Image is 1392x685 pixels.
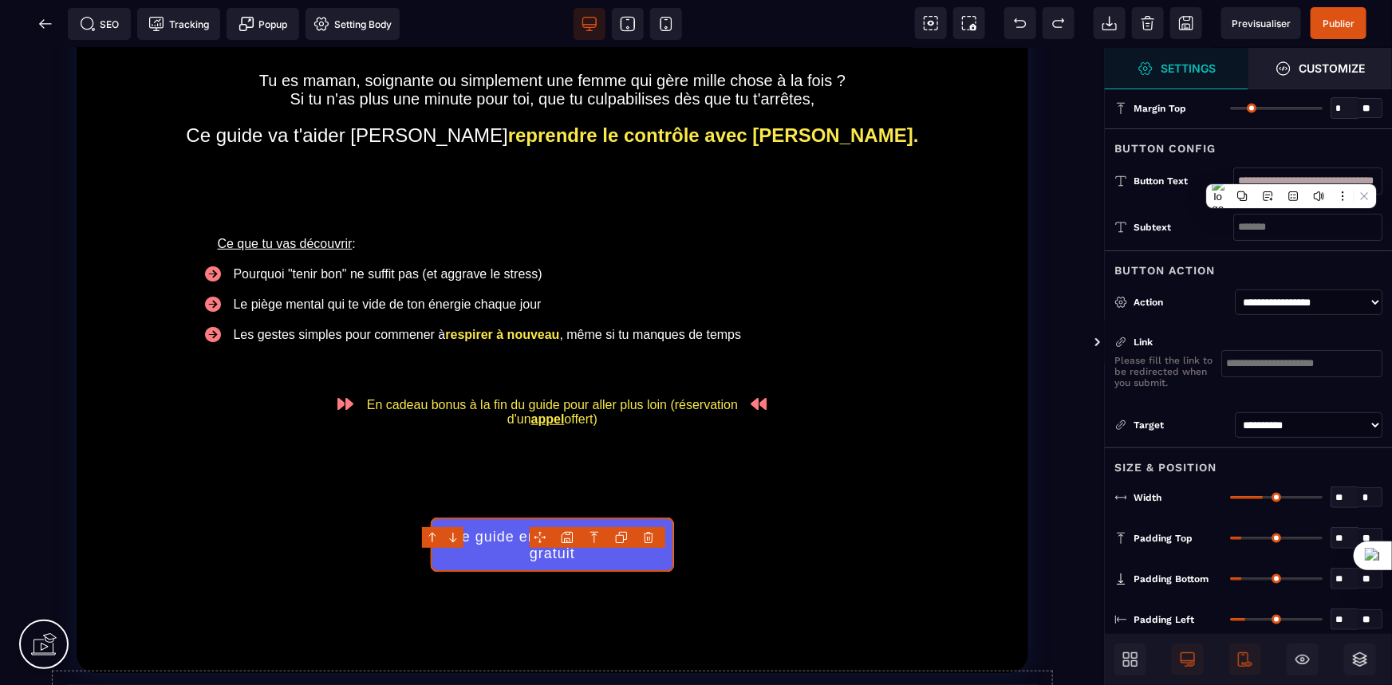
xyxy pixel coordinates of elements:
[1248,48,1392,89] span: Open Style Manager
[1134,491,1161,504] span: Width
[354,330,751,383] text: En cadeau bonus à la fin du guide pour aller plus loin (réservation d'un offert)
[1105,250,1392,280] div: Button Action
[116,73,988,103] text: Ce guide va t'aider [PERSON_NAME]
[80,16,120,32] span: SEO
[508,77,919,98] b: reprendre le contrôle avec [PERSON_NAME].
[1134,219,1233,235] div: Subtext
[226,250,908,264] div: Le piège mental qui te vide de ton énergie chaque jour
[226,280,908,294] div: Les gestes simples pour commener à , même si tu manques de temps
[1229,644,1261,675] span: Mobile Only
[1221,7,1301,39] span: Preview
[1323,18,1355,30] span: Publier
[1114,644,1146,675] span: Open Blocks
[210,189,908,203] div: :
[1172,644,1204,675] span: Desktop Only
[313,16,392,32] span: Setting Body
[953,7,985,39] span: Screenshot
[1114,334,1221,350] div: Link
[1105,48,1248,89] span: Settings
[1134,532,1193,545] span: Padding Top
[116,103,251,116] u: Ce que tu vas découvrir
[1105,447,1392,477] div: Size & Position
[445,280,559,293] b: respirer à nouveau
[1134,573,1209,585] span: Padding Bottom
[239,16,288,32] span: Popup
[531,364,565,378] u: appel
[915,7,947,39] span: View components
[1299,62,1366,74] strong: Customize
[218,189,353,203] u: Ce que tu vas découvrir
[1134,613,1194,626] span: Padding Left
[1134,173,1233,189] div: Button Text
[1232,18,1291,30] span: Previsualiser
[116,103,988,117] div: :
[1114,355,1221,388] p: Please fill the link to be redirected when you submit.
[1287,644,1319,675] span: Hide/Show Block
[1134,294,1228,310] div: Action
[1134,102,1186,115] span: Margin Top
[226,219,908,234] div: Pourquoi "tenir bon" ne suffit pas (et aggrave le stress)
[431,470,674,524] button: Le guide en téléchargement gratuit
[1161,62,1217,74] strong: Settings
[1105,128,1392,158] div: Button Config
[1344,644,1376,675] span: Open Layers
[1114,417,1228,433] div: Target
[148,16,209,32] span: Tracking
[116,24,988,73] text: Tu es maman, soignante ou simplement une femme qui gère mille chose à la fois ? Si tu n'as plus u...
